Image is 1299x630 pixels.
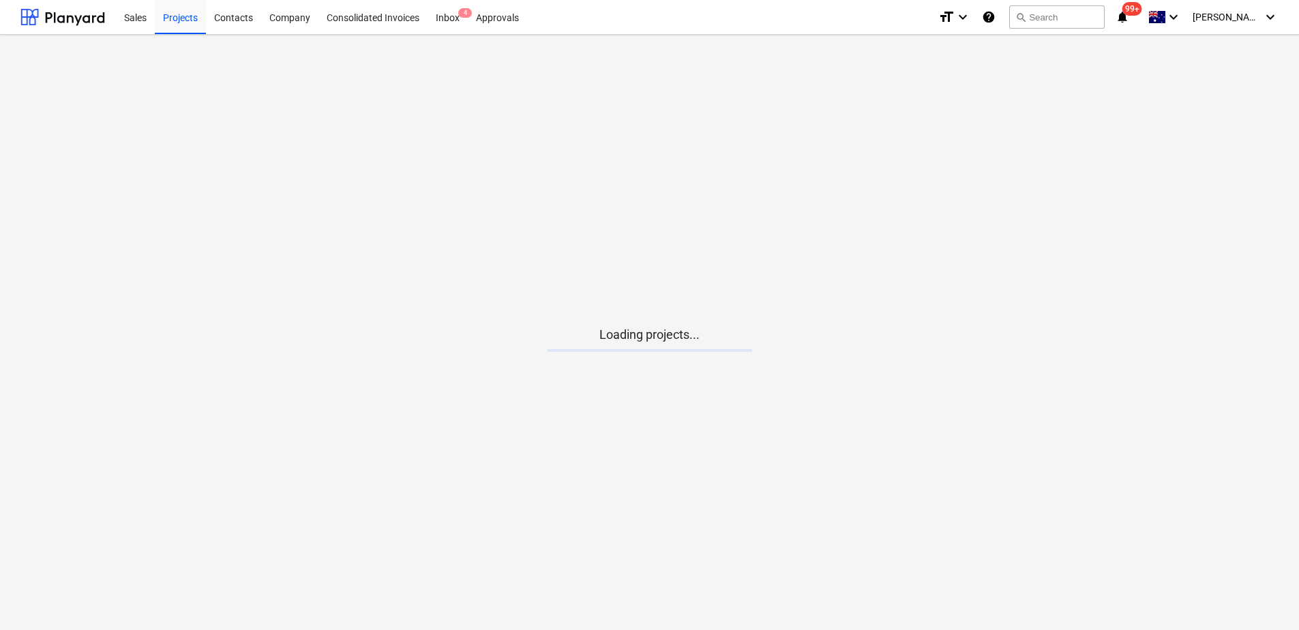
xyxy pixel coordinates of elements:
[938,9,955,25] i: format_size
[1122,2,1142,16] span: 99+
[458,8,472,18] span: 4
[1015,12,1026,22] span: search
[982,9,996,25] i: Knowledge base
[548,327,752,343] p: Loading projects...
[955,9,971,25] i: keyboard_arrow_down
[1262,9,1279,25] i: keyboard_arrow_down
[1116,9,1129,25] i: notifications
[1009,5,1105,29] button: Search
[1165,9,1182,25] i: keyboard_arrow_down
[1231,565,1299,630] iframe: Chat Widget
[1193,12,1261,22] span: [PERSON_NAME]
